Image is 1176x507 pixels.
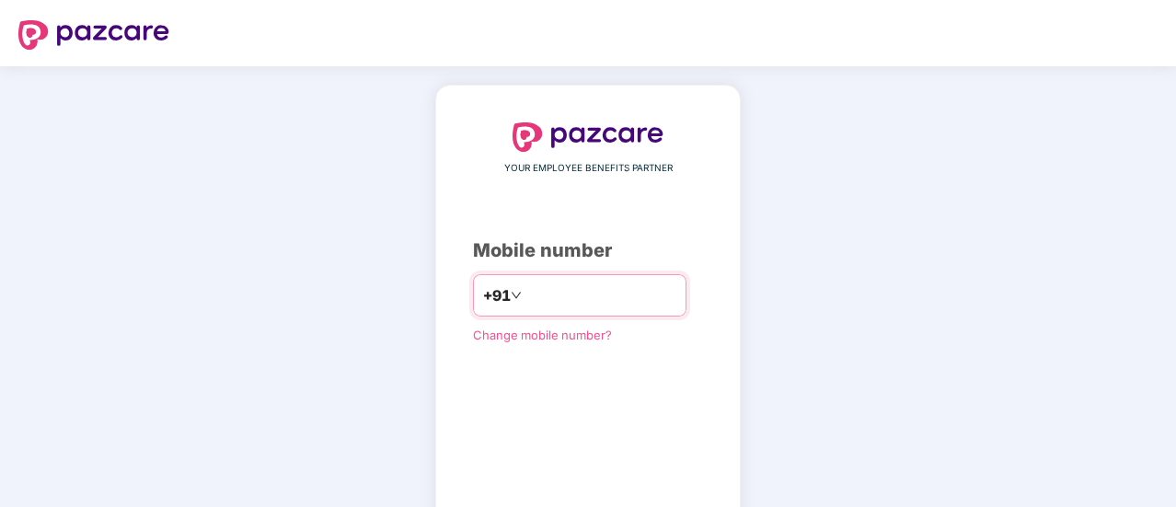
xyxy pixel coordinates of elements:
span: down [511,290,522,301]
div: Mobile number [473,236,703,265]
a: Change mobile number? [473,328,612,342]
span: +91 [483,284,511,307]
span: YOUR EMPLOYEE BENEFITS PARTNER [504,161,673,176]
img: logo [513,122,663,152]
img: logo [18,20,169,50]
